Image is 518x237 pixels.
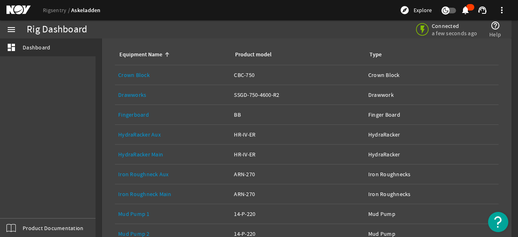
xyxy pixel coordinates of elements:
mat-icon: help_outline [490,21,500,30]
a: Iron Roughneck Main [118,184,227,204]
div: CBC-750 [234,71,361,79]
span: Dashboard [23,43,50,51]
span: Help [489,30,501,38]
a: Fingerboard [118,111,149,118]
div: Type [369,50,382,59]
div: HR-IV-ER [234,130,361,139]
a: Rigsentry [43,6,71,14]
mat-icon: support_agent [478,5,487,15]
div: Rig Dashboard [27,26,87,34]
mat-icon: explore [400,5,410,15]
a: Mud Pump 1 [118,210,150,218]
button: more_vert [492,0,512,20]
div: Mud Pump [368,210,495,218]
div: BB [234,111,361,119]
a: Finger Board [368,105,495,124]
a: HydraRacker [368,145,495,164]
a: Mud Pump 1 [118,204,227,224]
div: HydraRacker [368,150,495,158]
div: HR-IV-ER [234,150,361,158]
a: Drawworks [118,85,227,105]
a: HydraRacker Aux [118,131,161,138]
a: SSGD-750-4600-R2 [234,85,361,105]
div: 14-P-220 [234,210,361,218]
div: Equipment Name [118,50,224,59]
a: HR-IV-ER [234,145,361,164]
div: Equipment Name [119,50,162,59]
span: a few seconds ago [432,30,477,37]
mat-icon: notifications [461,5,470,15]
div: ARN-270 [234,170,361,178]
a: Fingerboard [118,105,227,124]
div: Type [368,50,492,59]
a: Mud Pump [368,204,495,224]
a: HR-IV-ER [234,125,361,144]
a: Crown Block [118,71,150,79]
span: Connected [432,22,477,30]
div: SSGD-750-4600-R2 [234,91,361,99]
mat-icon: menu [6,25,16,34]
div: Drawwork [368,91,495,99]
a: ARN-270 [234,184,361,204]
a: Iron Roughneck Aux [118,171,169,178]
a: Crown Block [118,65,227,85]
a: CBC-750 [234,65,361,85]
button: Open Resource Center [488,212,508,232]
a: Askeladden [71,6,101,14]
a: Drawworks [118,91,146,98]
a: BB [234,105,361,124]
div: Product model [235,50,272,59]
mat-icon: dashboard [6,43,16,52]
a: Crown Block [368,65,495,85]
button: Explore [397,4,435,17]
a: Iron Roughnecks [368,184,495,204]
a: Iron Roughnecks [368,164,495,184]
span: Explore [414,6,432,14]
div: Product model [234,50,358,59]
a: 14-P-220 [234,204,361,224]
a: Iron Roughneck Main [118,190,171,198]
a: HydraRacker Main [118,145,227,164]
a: ARN-270 [234,164,361,184]
div: ARN-270 [234,190,361,198]
div: Iron Roughnecks [368,190,495,198]
span: Product Documentation [23,224,83,232]
a: HydraRacker Aux [118,125,227,144]
a: Drawwork [368,85,495,105]
a: Iron Roughneck Aux [118,164,227,184]
div: Iron Roughnecks [368,170,495,178]
div: Finger Board [368,111,495,119]
div: HydraRacker [368,130,495,139]
a: HydraRacker Main [118,151,163,158]
div: Crown Block [368,71,495,79]
a: HydraRacker [368,125,495,144]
